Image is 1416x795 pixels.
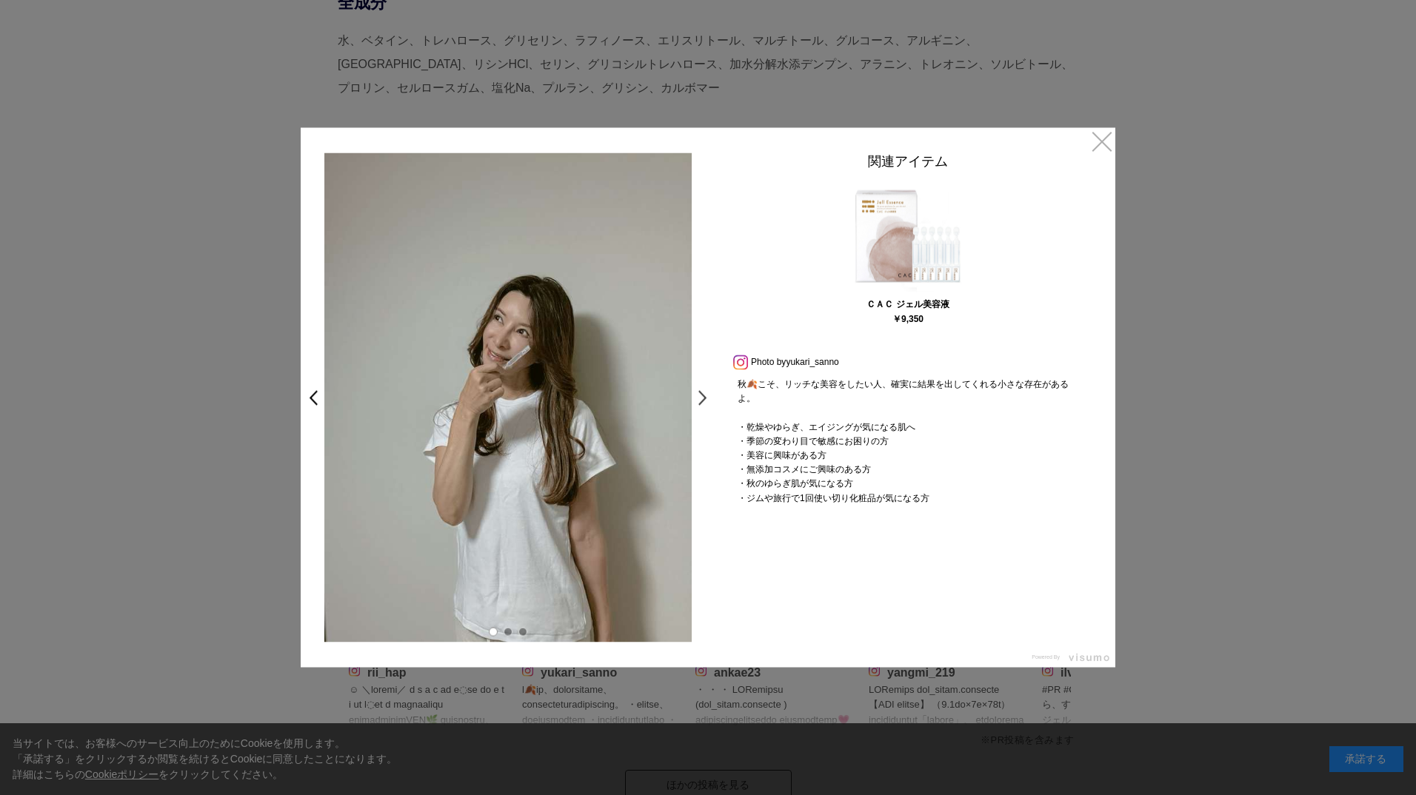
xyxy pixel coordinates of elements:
a: × [1089,127,1115,154]
p: 秋🍂こそ、リッチな美容をしたい人、確実に結果を出してくれる小さな存在があるよ。 ・乾燥やゆらぎ、エイジングが気になる肌へ ・季節の変わり目で敏感にお困りの方 ・美容に興味がある方 ・無添加コスメ... [723,378,1093,506]
img: e90a0b06-0f1d-4c90-9e0b-d5eaadd2f831-large.jpg [324,152,692,642]
img: 060058.jpg [852,181,964,292]
a: yukari_sanno [786,357,838,367]
a: > [696,384,717,411]
a: < [299,384,320,411]
span: Photo by [751,353,786,371]
div: 関連アイテム [723,152,1093,177]
div: ＣＡＣ ジェル美容液 [843,298,973,311]
div: ￥9,350 [892,315,924,323]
